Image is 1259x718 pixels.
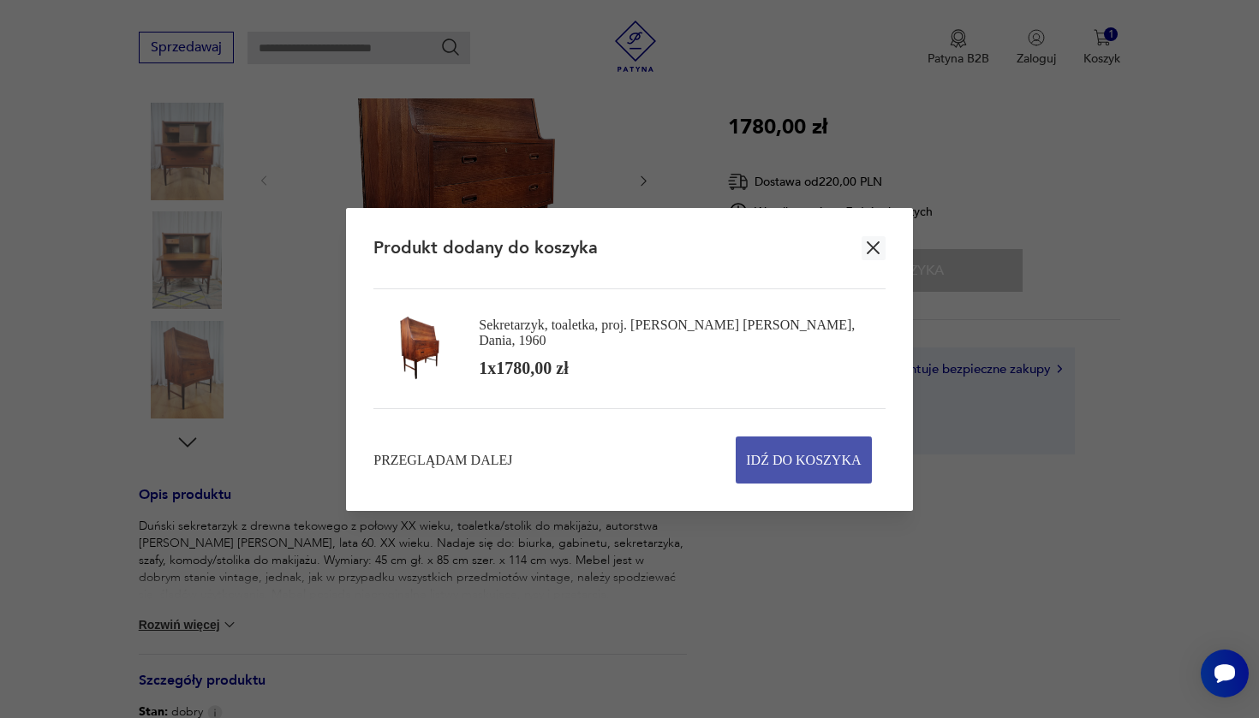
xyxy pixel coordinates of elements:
[1201,650,1249,697] iframe: Smartsupp widget button
[479,317,872,348] div: Sekretarzyk, toaletka, proj. [PERSON_NAME] [PERSON_NAME], Dania, 1960
[736,436,872,484] button: Idź do koszyka
[479,357,568,380] div: 1 x 1780,00 zł
[373,236,598,259] h2: Produkt dodany do koszyka
[746,437,861,483] span: Idź do koszyka
[373,450,512,470] button: Przeglądam dalej
[387,317,451,381] img: Zdjęcie produktu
